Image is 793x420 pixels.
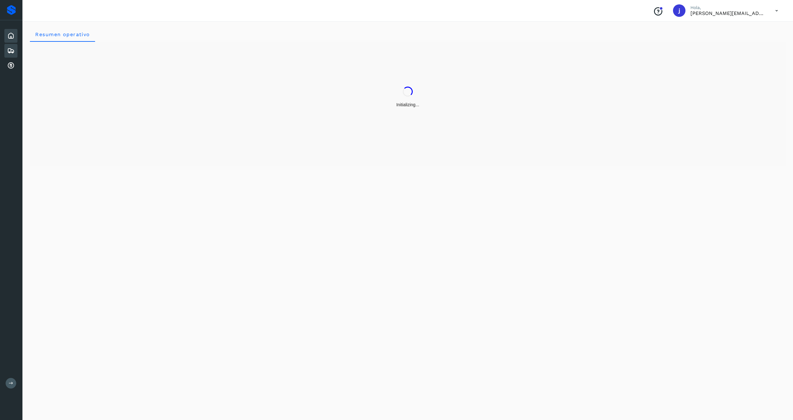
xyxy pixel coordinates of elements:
[4,29,17,43] div: Inicio
[4,44,17,58] div: Embarques
[35,31,90,37] span: Resumen operativo
[690,10,765,16] p: jose.garciag@larmex.com
[690,5,765,10] p: Hola,
[4,59,17,73] div: Cuentas por cobrar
